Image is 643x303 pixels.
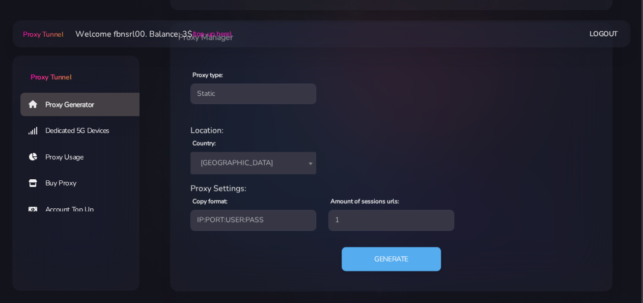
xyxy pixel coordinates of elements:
[192,197,228,206] label: Copy format:
[20,146,148,169] a: Proxy Usage
[20,93,148,116] a: Proxy Generator
[594,254,630,290] iframe: Webchat Widget
[192,29,231,39] a: (top-up here)
[20,119,148,143] a: Dedicated 5G Devices
[23,30,63,39] span: Proxy Tunnel
[184,124,598,136] div: Location:
[590,24,618,43] a: Logout
[20,172,148,195] a: Buy Proxy
[190,152,316,174] span: Belgium
[197,156,310,170] span: Belgium
[31,72,71,82] span: Proxy Tunnel
[12,56,139,82] a: Proxy Tunnel
[330,197,399,206] label: Amount of sessions urls:
[184,182,598,195] div: Proxy Settings:
[192,139,216,148] label: Country:
[192,70,223,79] label: Proxy type:
[342,247,441,271] button: Generate
[20,198,148,222] a: Account Top Up
[63,28,231,40] li: Welcome fbnsrl00. Balance: 3$
[21,26,63,42] a: Proxy Tunnel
